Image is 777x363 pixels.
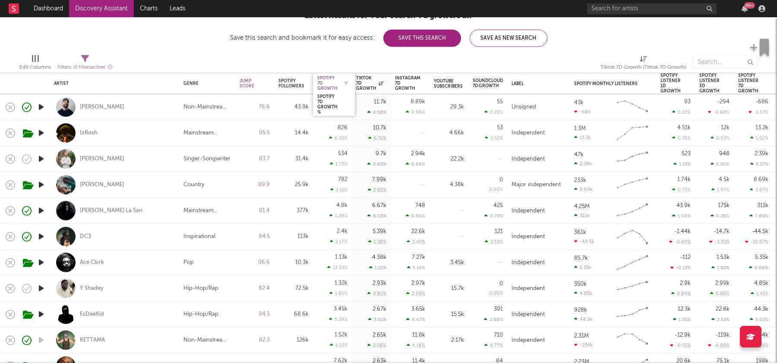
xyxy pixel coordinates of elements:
[714,229,730,234] div: -14.7k
[80,310,104,318] a: EsDeeKid
[80,233,91,240] div: DC3
[574,186,593,192] div: 8.69k
[434,102,464,112] div: 29.3k
[574,264,591,270] div: 5.35k
[749,213,768,219] div: 7.89 %
[674,229,691,234] div: -1.44k
[372,255,386,260] div: 4.38k
[368,136,386,141] div: 6.71 %
[434,180,464,190] div: 4.38k
[613,148,652,170] svg: Chart title
[715,281,730,286] div: 2.99k
[574,81,639,86] div: Spotify Monthly Listeners
[751,291,768,297] div: 1.41 %
[672,187,691,193] div: 0.75 %
[240,79,257,89] div: Jump Score
[374,99,386,105] div: 11.7k
[669,239,691,245] div: -0.40 %
[673,161,691,167] div: 1.13 %
[335,281,347,286] div: 1.32k
[80,129,98,137] a: IzRosh
[680,255,691,260] div: -112
[699,73,720,93] div: Spotify Listener 3D Growth
[183,128,231,138] div: Mainstream Electronic
[574,333,589,338] div: 2.31M
[278,257,309,268] div: 10.3k
[240,128,270,138] div: 95.5
[183,154,231,164] div: Singer-Songwriter
[600,51,686,76] div: Tiktok 7D Growth (Tiktok 7D Growth)
[489,188,503,193] div: 0.00 %
[675,332,691,338] div: -12.9k
[495,229,503,234] div: 121
[278,309,309,319] div: 68.6k
[755,151,768,157] div: 2.39k
[411,281,425,286] div: 2.97k
[671,291,691,297] div: 0.84 %
[672,110,691,115] div: 0.22 %
[412,332,425,338] div: 11.8k
[373,229,386,234] div: 5.39k
[330,187,347,193] div: 3.11 %
[183,335,231,345] div: Non-Mainstream Electronic
[574,152,584,157] div: 47k
[715,332,730,338] div: -119k
[330,161,347,167] div: 1.73 %
[742,5,748,12] button: 99+
[512,128,545,138] div: Independent
[709,239,730,245] div: -3.91 %
[613,96,652,118] svg: Chart title
[336,203,347,208] div: 4.8k
[240,257,270,268] div: 96.6
[574,290,592,296] div: 4.85k
[327,265,347,271] div: 12.33 %
[738,73,758,93] div: Spotify Listener 7D Growth
[335,332,347,338] div: 1.52k
[672,213,691,219] div: 1.04 %
[757,203,768,208] div: 311k
[383,30,461,47] button: Save This Search
[473,78,503,88] div: Soundcloud 7D Growth
[574,177,586,183] div: 233k
[708,343,730,348] div: -4.89 %
[329,317,347,322] div: 5.29 %
[278,154,309,164] div: 31.4k
[19,51,51,76] div: Edit Columns
[80,336,105,344] a: KETTAMA
[80,207,142,215] a: [PERSON_NAME] La San
[716,306,730,312] div: 22.8k
[693,56,758,69] input: Search...
[484,213,503,219] div: 0.75 %
[574,342,593,347] div: -234k
[334,306,347,312] div: 3.45k
[750,161,768,167] div: 5.37 %
[719,177,730,183] div: 4.5k
[493,203,503,208] div: 425
[512,335,545,345] div: Independent
[80,284,104,292] a: Y Shadey
[719,151,730,157] div: 948
[711,213,730,219] div: 4.28 %
[434,257,464,268] div: 3.45k
[485,136,503,141] div: 2.52 %
[682,151,691,157] div: 523
[512,283,545,294] div: Independent
[80,155,124,163] a: [PERSON_NAME]
[750,187,768,193] div: 3.87 %
[373,306,386,312] div: 2.67k
[407,343,425,348] div: 4.18 %
[574,203,590,209] div: 4.25M
[406,317,425,322] div: 4.47 %
[494,306,503,312] div: 391
[329,291,347,297] div: 1.85 %
[677,177,691,183] div: 1.74k
[711,187,730,193] div: 1.97 %
[57,62,113,73] div: Filters
[329,136,347,141] div: 6.10 %
[317,75,338,91] div: Spotify 7D Growth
